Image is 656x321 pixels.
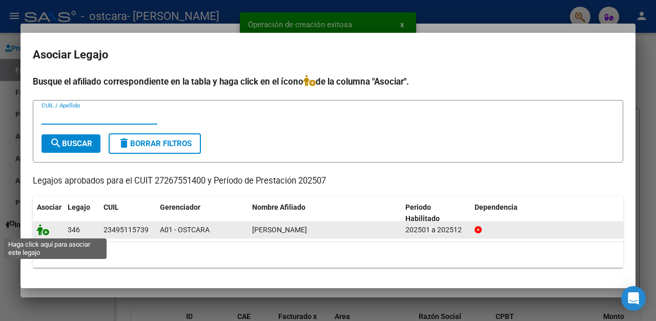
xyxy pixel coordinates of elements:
datatable-header-cell: Asociar [33,196,64,230]
span: Gerenciador [160,203,200,211]
span: A01 - OSTCARA [160,226,210,234]
span: Borrar Filtros [118,139,192,148]
div: 23495115739 [104,224,149,236]
span: CUIL [104,203,119,211]
datatable-header-cell: CUIL [99,196,156,230]
div: 202501 a 202512 [405,224,466,236]
mat-icon: delete [118,137,130,149]
span: Periodo Habilitado [405,203,440,223]
span: Nombre Afiliado [252,203,305,211]
p: Legajos aprobados para el CUIT 27267551400 y Período de Prestación 202507 [33,175,623,188]
span: Buscar [50,139,92,148]
span: CURZIO JUAN VALENTINO [252,226,307,234]
span: Dependencia [475,203,518,211]
h4: Busque el afiliado correspondiente en la tabla y haga click en el ícono de la columna "Asociar". [33,75,623,88]
datatable-header-cell: Nombre Afiliado [248,196,401,230]
datatable-header-cell: Dependencia [470,196,624,230]
div: 1 registros [33,242,623,268]
h2: Asociar Legajo [33,45,623,65]
button: Buscar [42,134,100,153]
span: Legajo [68,203,90,211]
button: Borrar Filtros [109,133,201,154]
span: Asociar [37,203,61,211]
span: 346 [68,226,80,234]
datatable-header-cell: Legajo [64,196,99,230]
datatable-header-cell: Periodo Habilitado [401,196,470,230]
mat-icon: search [50,137,62,149]
div: Open Intercom Messenger [621,286,646,311]
datatable-header-cell: Gerenciador [156,196,248,230]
